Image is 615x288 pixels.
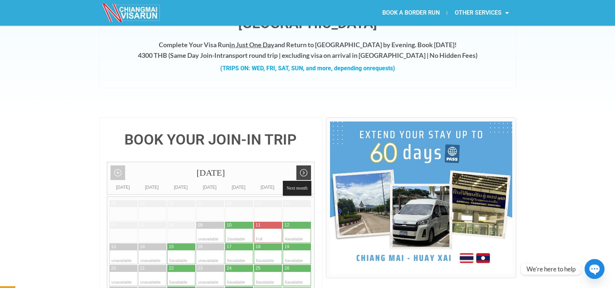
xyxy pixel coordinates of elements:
nav: Menu [307,4,516,21]
div: 23 [198,265,203,272]
strong: Same Day Join-In [170,51,220,59]
span: in Just One Day [229,41,274,49]
div: [DATE] [224,184,253,191]
div: [DATE] [109,184,138,191]
a: OTHER SERVICES [447,4,516,21]
div: 18 [256,244,260,250]
div: 21 [140,265,145,272]
h4: Complete Your Visa Run and Return to [GEOGRAPHIC_DATA] by Evening. Book [DATE]! 4300 THB ( transp... [107,40,509,61]
div: 16 [198,244,203,250]
a: Next month [296,165,311,180]
div: 09 [198,222,203,228]
div: 05 [285,201,289,207]
div: [DATE] [166,184,195,191]
div: 07 [140,222,145,228]
div: 15 [169,244,174,250]
div: 14 [140,244,145,250]
span: requests) [370,65,395,72]
div: 08 [169,222,174,228]
div: 01 [169,201,174,207]
div: [DATE] [107,162,315,184]
div: 19 [285,244,289,250]
div: 03 [227,201,232,207]
div: 10 [227,222,232,228]
h4: BOOK YOUR JOIN-IN TRIP [107,132,315,147]
div: 02 [198,201,203,207]
div: [DATE] [138,184,166,191]
div: 17 [227,244,232,250]
div: 06 [111,222,116,228]
strong: (TRIPS ON: WED, FRI, SAT, SUN, and more, depending on [220,65,395,72]
div: 12 [285,222,289,228]
div: 11 [256,222,260,228]
div: 22 [169,265,174,272]
div: 24 [227,265,232,272]
div: 25 [256,265,260,272]
div: 29 [111,201,116,207]
a: BOOK A BORDER RUN [375,4,447,21]
div: 30 [140,201,145,207]
div: 20 [111,265,116,272]
div: [DATE] [282,184,311,191]
div: 26 [285,265,289,272]
div: 04 [256,201,260,207]
span: Next month [283,181,311,195]
div: [DATE] [253,184,282,191]
div: 13 [111,244,116,250]
div: [DATE] [195,184,224,191]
